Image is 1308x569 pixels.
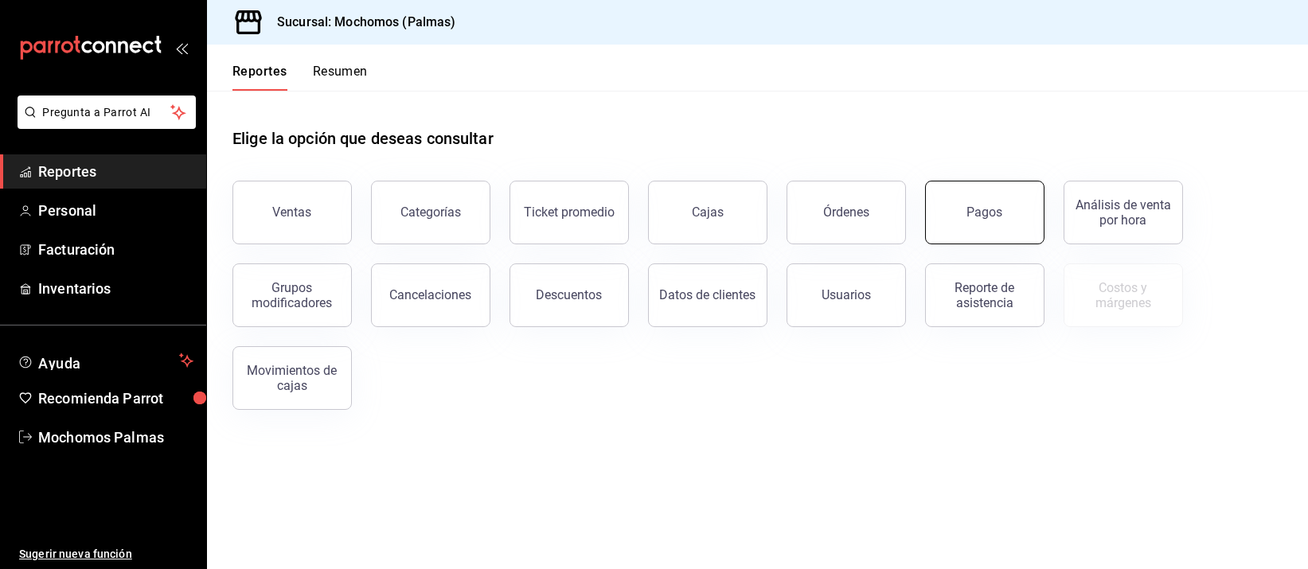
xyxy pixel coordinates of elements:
[232,346,352,410] button: Movimientos de cajas
[19,546,193,563] span: Sugerir nueva función
[38,161,193,182] span: Reportes
[400,205,461,220] div: Categorías
[1064,263,1183,327] button: Contrata inventarios para ver este reporte
[648,263,767,327] button: Datos de clientes
[313,64,368,91] button: Resumen
[38,278,193,299] span: Inventarios
[38,388,193,409] span: Recomienda Parrot
[38,427,193,448] span: Mochomos Palmas
[43,104,171,121] span: Pregunta a Parrot AI
[38,351,173,370] span: Ayuda
[787,181,906,244] button: Órdenes
[823,205,869,220] div: Órdenes
[524,205,615,220] div: Ticket promedio
[648,181,767,244] a: Cajas
[38,200,193,221] span: Personal
[660,287,756,302] div: Datos de clientes
[1074,197,1173,228] div: Análisis de venta por hora
[692,203,724,222] div: Cajas
[232,127,494,150] h1: Elige la opción que deseas consultar
[1074,280,1173,310] div: Costos y márgenes
[371,181,490,244] button: Categorías
[390,287,472,302] div: Cancelaciones
[232,181,352,244] button: Ventas
[510,263,629,327] button: Descuentos
[232,263,352,327] button: Grupos modificadores
[787,263,906,327] button: Usuarios
[371,263,490,327] button: Cancelaciones
[264,13,456,32] h3: Sucursal: Mochomos (Palmas)
[38,239,193,260] span: Facturación
[925,263,1044,327] button: Reporte de asistencia
[243,363,342,393] div: Movimientos de cajas
[1064,181,1183,244] button: Análisis de venta por hora
[232,64,368,91] div: navigation tabs
[18,95,196,129] button: Pregunta a Parrot AI
[232,64,287,91] button: Reportes
[11,115,196,132] a: Pregunta a Parrot AI
[925,181,1044,244] button: Pagos
[967,205,1003,220] div: Pagos
[175,41,188,54] button: open_drawer_menu
[822,287,871,302] div: Usuarios
[510,181,629,244] button: Ticket promedio
[935,280,1034,310] div: Reporte de asistencia
[537,287,603,302] div: Descuentos
[273,205,312,220] div: Ventas
[243,280,342,310] div: Grupos modificadores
